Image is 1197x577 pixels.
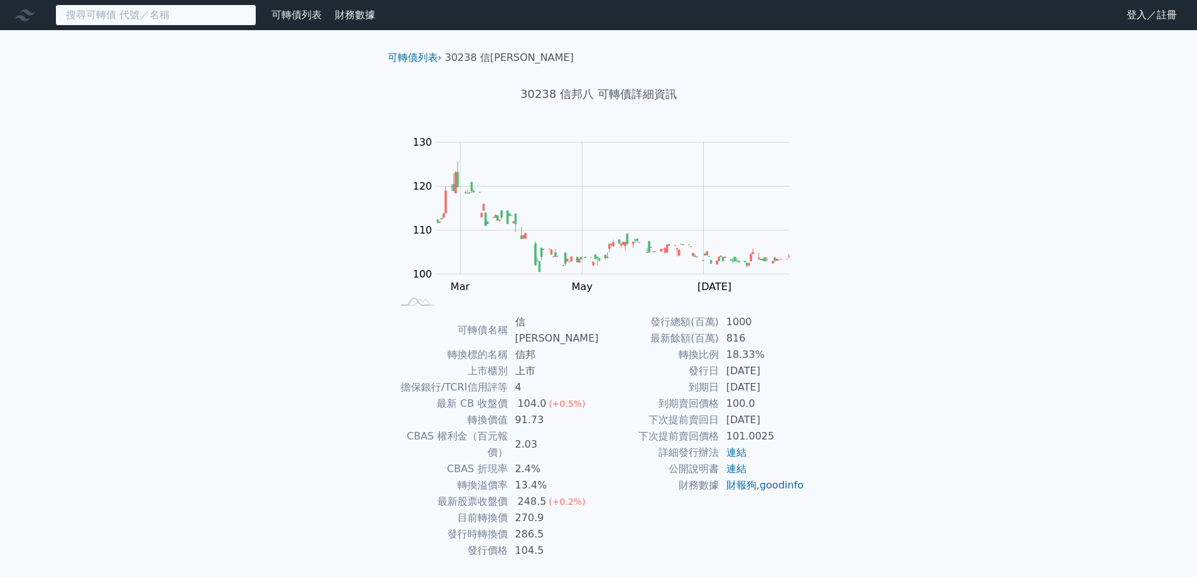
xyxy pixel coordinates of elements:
[445,50,574,65] li: 30238 信[PERSON_NAME]
[572,281,593,293] tspan: May
[393,526,508,542] td: 發行時轉換價
[508,461,599,477] td: 2.4%
[719,363,805,379] td: [DATE]
[599,445,719,461] td: 詳細發行辦法
[393,493,508,510] td: 最新股票收盤價
[393,461,508,477] td: CBAS 折現率
[393,510,508,526] td: 目前轉換價
[719,412,805,428] td: [DATE]
[726,479,757,491] a: 財報狗
[549,497,585,507] span: (+0.2%)
[719,314,805,330] td: 1000
[271,9,322,21] a: 可轉債列表
[719,396,805,412] td: 100.0
[508,379,599,396] td: 4
[413,136,432,148] tspan: 130
[599,363,719,379] td: 發行日
[515,396,549,412] div: 104.0
[508,314,599,347] td: 信[PERSON_NAME]
[378,85,820,103] h1: 30238 信邦八 可轉債詳細資訊
[599,379,719,396] td: 到期日
[413,268,432,280] tspan: 100
[599,412,719,428] td: 下次提前賣回日
[393,363,508,379] td: 上市櫃別
[719,379,805,396] td: [DATE]
[760,479,804,491] a: goodinfo
[599,461,719,477] td: 公開說明書
[393,542,508,559] td: 發行價格
[508,412,599,428] td: 91.73
[413,180,432,192] tspan: 120
[393,347,508,363] td: 轉換標的名稱
[599,330,719,347] td: 最新餘額(百萬)
[549,399,585,409] span: (+0.5%)
[508,542,599,559] td: 104.5
[388,50,442,65] li: ›
[407,136,809,293] g: Chart
[508,526,599,542] td: 286.5
[413,224,432,236] tspan: 110
[599,396,719,412] td: 到期賣回價格
[508,477,599,493] td: 13.4%
[393,412,508,428] td: 轉換價值
[719,477,805,493] td: ,
[599,477,719,493] td: 財務數據
[1117,5,1187,25] a: 登入／註冊
[393,314,508,347] td: 可轉債名稱
[599,347,719,363] td: 轉換比例
[719,347,805,363] td: 18.33%
[697,281,731,293] tspan: [DATE]
[55,4,256,26] input: 搜尋可轉債 代號／名稱
[726,446,746,458] a: 連結
[599,314,719,330] td: 發行總額(百萬)
[393,477,508,493] td: 轉換溢價率
[508,347,599,363] td: 信邦
[393,379,508,396] td: 擔保銀行/TCRI信用評等
[451,281,470,293] tspan: Mar
[508,510,599,526] td: 270.9
[726,463,746,475] a: 連結
[508,428,599,461] td: 2.03
[515,493,549,510] div: 248.5
[393,428,508,461] td: CBAS 權利金（百元報價）
[719,428,805,445] td: 101.0025
[508,363,599,379] td: 上市
[388,51,438,63] a: 可轉債列表
[393,396,508,412] td: 最新 CB 收盤價
[719,330,805,347] td: 816
[335,9,375,21] a: 財務數據
[599,428,719,445] td: 下次提前賣回價格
